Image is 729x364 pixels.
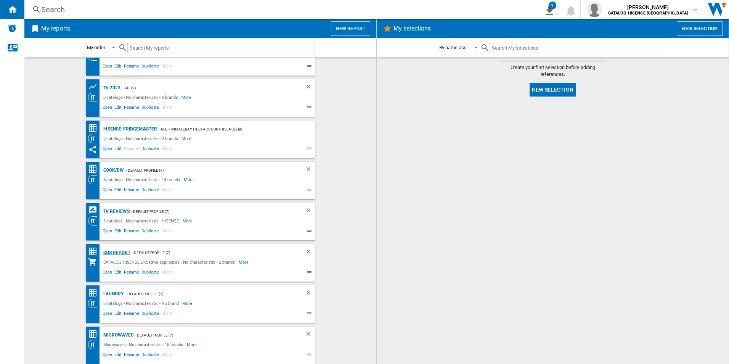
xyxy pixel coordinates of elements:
span: Create your first selection before adding references. [499,64,606,78]
div: Category View [88,299,101,308]
div: - Default profile (7) [124,289,290,299]
span: Share [160,269,173,278]
div: 1 [549,2,556,9]
span: More [184,175,195,184]
div: Microwaves - No characteristic - 15 brands [101,340,187,349]
div: Delete [305,207,315,216]
span: [PERSON_NAME] [608,3,688,11]
span: Edit [113,63,123,72]
span: Duplicate [140,310,160,319]
div: By name asc. [439,45,468,50]
span: Share [160,186,173,195]
div: Price Matrix [88,123,101,133]
h2: My reports [40,21,72,36]
span: Duplicate [140,145,160,154]
div: - All > minus Ebay (testaccounthisense) (9) [157,124,300,134]
span: Open [101,310,114,319]
img: profile.jpg [587,2,602,17]
b: CATALOG HISENSE [GEOGRAPHIC_DATA] [608,11,688,16]
div: Delete [305,83,315,93]
button: New selection [530,83,576,97]
span: Share [160,104,173,113]
span: More [181,134,193,143]
div: 6 catalogs - No characteristic - 14 brands [101,175,184,184]
div: Price Matrix [88,329,101,339]
div: 3 catalogs - No characteristic - HISENSE [101,216,183,225]
span: Edit [113,310,123,319]
div: Delete [305,166,315,175]
div: Delete [305,330,315,340]
div: Search [41,4,517,15]
button: New selection [677,21,723,36]
div: Product prices grid [88,82,101,92]
span: More [181,93,193,102]
span: Rename [123,63,140,72]
div: REVIEWS Matrix [88,206,101,215]
div: Category View [88,216,101,225]
div: TV Reviews [101,207,130,216]
div: 2 catalogs - No characteristic - 2 brands [101,134,182,143]
div: Price Matrix [88,164,101,174]
span: Duplicate [140,269,160,278]
span: Open [101,269,114,278]
span: Rename [123,104,140,113]
div: 3 catalogs - No characteristic - No brand [101,299,183,308]
div: COOK/DW [101,166,124,175]
span: Edit [113,227,123,237]
span: Duplicate [140,104,160,113]
span: Edit [113,351,123,360]
span: Share [160,351,173,360]
span: Share [160,145,173,154]
div: Category View [88,340,101,349]
div: My order [87,45,105,50]
span: Rename [123,227,140,237]
span: More [239,258,250,267]
div: - Default profile (7) [130,248,290,258]
span: More [183,216,194,225]
span: Open [101,145,114,154]
span: Share [160,310,173,319]
div: Category View [88,93,101,102]
span: Open [101,351,114,360]
div: Category View [88,134,101,143]
ng-md-icon: This report has been shared with you [88,145,97,154]
div: My Assortment [88,258,101,267]
span: Rename [123,186,140,195]
span: Duplicate [140,186,160,195]
div: Hisense-Fridgemaster [101,124,157,134]
span: Duplicate [140,63,160,72]
div: Price Matrix [88,288,101,298]
span: Edit [113,186,123,195]
div: - Default profile (7) [133,330,290,340]
div: Price Matrix [88,247,101,256]
span: Share [160,63,173,72]
div: - Default profile (7) [130,207,290,216]
div: Microwaves [101,330,133,340]
div: Delete [305,248,315,258]
span: Edit [113,145,123,154]
span: Rename [123,351,140,360]
input: Search My selections [490,43,667,53]
div: Category View [88,175,101,184]
div: - ALL (9) [120,83,290,93]
span: Open [101,227,114,237]
span: Edit [113,104,123,113]
span: Open [101,104,114,113]
input: Search My reports [127,43,315,53]
div: CATALOG HISENSE UK:Home appliances - No characteristic - 2 brands [101,258,239,267]
span: Duplicate [140,351,160,360]
span: Duplicate [140,227,160,237]
button: New report [331,21,370,36]
div: Delete [305,289,315,299]
span: More [182,299,193,308]
span: Share [160,227,173,237]
div: - Default profile (7) [124,166,290,175]
h2: My selections [392,21,432,36]
span: Rename [123,310,140,319]
span: Edit [113,269,123,278]
span: Rename [123,269,140,278]
div: Laundry [101,289,124,299]
img: alerts-logo.svg [8,24,17,33]
span: Open [101,186,114,195]
span: Open [101,63,114,72]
